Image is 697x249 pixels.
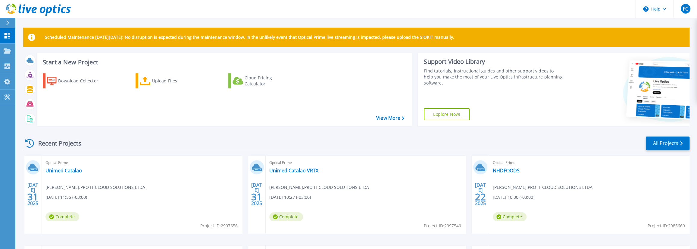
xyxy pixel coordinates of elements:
[493,159,686,166] span: Optical Prime
[45,35,454,40] p: Scheduled Maintenance [DATE][DATE]: No disruption is expected during the maintenance window. In t...
[475,183,486,205] div: [DATE] 2025
[27,194,38,199] span: 31
[45,194,87,201] span: [DATE] 11:55 (-03:00)
[269,168,318,174] a: Unimed Catalao VRTX
[23,136,89,151] div: Recent Projects
[200,223,238,229] span: Project ID: 2997656
[269,159,462,166] span: Optical Prime
[45,212,79,221] span: Complete
[424,58,564,66] div: Support Video Library
[376,115,404,121] a: View More
[269,184,369,191] span: [PERSON_NAME] , PRO IT CLOUD SOLUTIONS LTDA
[45,159,239,166] span: Optical Prime
[269,194,311,201] span: [DATE] 10:27 (-03:00)
[269,212,303,221] span: Complete
[251,183,262,205] div: [DATE] 2025
[683,6,688,11] span: FC
[648,223,685,229] span: Project ID: 2985669
[493,184,592,191] span: [PERSON_NAME] , PRO IT CLOUD SOLUTIONS LTDA
[228,73,295,88] a: Cloud Pricing Calculator
[251,194,262,199] span: 31
[43,73,110,88] a: Download Collector
[58,75,106,87] div: Download Collector
[43,59,404,66] h3: Start a New Project
[475,194,486,199] span: 22
[245,75,293,87] div: Cloud Pricing Calculator
[424,223,461,229] span: Project ID: 2997549
[45,168,82,174] a: Unimed Catalao
[493,212,527,221] span: Complete
[646,137,689,150] a: All Projects
[27,183,39,205] div: [DATE] 2025
[424,68,564,86] div: Find tutorials, instructional guides and other support videos to help you make the most of your L...
[424,108,470,120] a: Explore Now!
[45,184,145,191] span: [PERSON_NAME] , PRO IT CLOUD SOLUTIONS LTDA
[136,73,203,88] a: Upload Files
[493,194,534,201] span: [DATE] 10:30 (-03:00)
[152,75,200,87] div: Upload Files
[493,168,520,174] a: NHDFOODS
